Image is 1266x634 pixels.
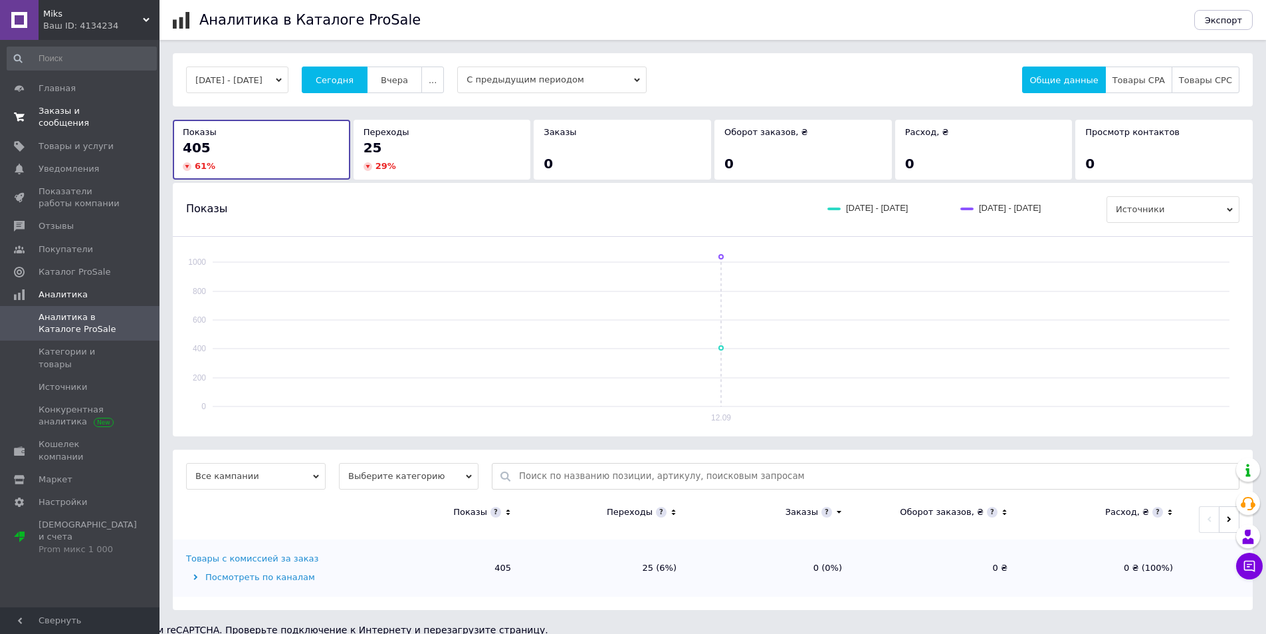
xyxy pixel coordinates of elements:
span: Расход, ₴ [905,127,949,137]
text: 0 [201,402,206,411]
button: Чат с покупателем [1236,553,1263,579]
div: Оборот заказов, ₴ [900,506,984,518]
span: Miks [43,8,143,20]
span: 0 [905,156,914,172]
div: Переходы [607,506,653,518]
span: 405 [183,140,211,156]
input: Поиск [7,47,157,71]
span: Товары и услуги [39,140,114,152]
td: 0 ₴ [855,540,1021,597]
span: Вчера [381,75,408,85]
td: 0 (0%) [690,540,855,597]
span: Источники [39,381,87,393]
button: Сегодня [302,67,368,93]
span: Выберите категорию [339,463,478,490]
span: 0 [724,156,734,172]
td: 0 ₴ (100%) [1021,540,1186,597]
button: ... [421,67,444,93]
span: Сегодня [316,75,354,85]
button: Вчера [367,67,422,93]
div: Расход, ₴ [1105,506,1149,518]
span: Общие данные [1029,75,1098,85]
span: 29 % [375,161,396,171]
span: Каталог ProSale [39,266,110,278]
text: 400 [193,344,206,353]
button: Экспорт [1194,10,1253,30]
span: 0 [544,156,553,172]
span: Товары CPA [1112,75,1165,85]
button: Товары CPA [1105,67,1172,93]
span: Маркет [39,474,72,486]
td: 405 [359,540,524,597]
span: Источники [1107,196,1239,223]
span: Аналитика [39,289,88,301]
span: Показы [186,202,227,216]
span: [DEMOGRAPHIC_DATA] и счета [39,519,137,555]
span: Товары CPC [1179,75,1232,85]
span: Конкурентная аналитика [39,404,123,428]
span: Отзывы [39,220,74,232]
input: Поиск по названию позиции, артикулу, поисковым запросам [519,464,1232,489]
span: Заказы [544,127,576,137]
span: Главная [39,82,76,94]
span: Показатели работы компании [39,186,123,210]
span: Уведомления [39,163,99,175]
td: 25 (6%) [524,540,690,597]
div: Посмотреть по каналам [186,571,356,583]
text: 200 [193,373,206,383]
div: Prom микс 1 000 [39,544,137,555]
span: 61 % [195,161,215,171]
h1: Аналитика в Каталоге ProSale [199,12,421,28]
button: Общие данные [1022,67,1105,93]
span: Покупатели [39,243,93,255]
span: Кошелек компании [39,438,123,462]
span: Оборот заказов, ₴ [724,127,808,137]
span: Настройки [39,496,87,508]
span: Категории и товары [39,346,123,370]
span: Заказы и сообщения [39,105,123,129]
span: С предыдущим периодом [457,67,647,93]
span: 0 [1085,156,1095,172]
text: 800 [193,287,206,296]
text: 12.09 [711,413,731,422]
span: Переходы [364,127,409,137]
div: Заказы [786,506,818,518]
button: Товары CPC [1172,67,1239,93]
span: Просмотр контактов [1085,127,1180,137]
span: Аналитика в Каталоге ProSale [39,311,123,335]
span: Показы [183,127,217,137]
div: Товары с комиссией за заказ [186,553,318,565]
span: 25 [364,140,382,156]
div: Показы [453,506,487,518]
span: Все кампании [186,463,326,490]
text: 600 [193,315,206,325]
text: 1000 [188,257,206,267]
span: ... [429,75,437,85]
div: Ваш ID: 4134234 [43,20,159,32]
button: [DATE] - [DATE] [186,67,288,93]
span: Экспорт [1205,15,1242,25]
